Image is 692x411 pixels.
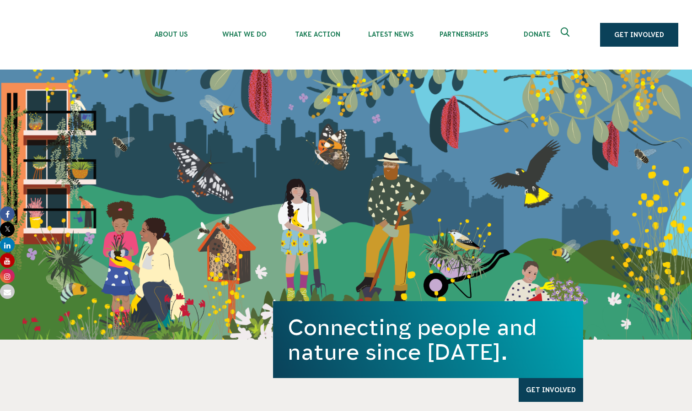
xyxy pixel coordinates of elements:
[281,31,354,38] span: Take Action
[281,8,354,62] li: Take Action
[134,31,208,38] span: About Us
[354,31,427,38] span: Latest News
[555,24,577,46] button: Expand search box Close search box
[600,23,678,47] a: Get Involved
[519,378,583,402] a: Get Involved
[134,8,208,62] li: About Us
[427,31,500,38] span: Partnerships
[288,315,569,364] h1: Connecting people and nature since [DATE].
[500,31,574,38] span: Donate
[561,27,572,42] span: Expand search box
[208,31,281,38] span: What We Do
[208,8,281,62] li: What We Do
